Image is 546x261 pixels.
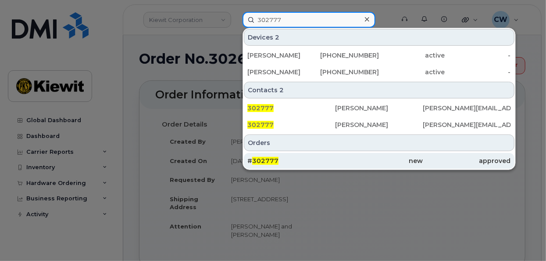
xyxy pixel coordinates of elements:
iframe: Messenger Launcher [508,223,539,254]
div: Devices [244,29,514,46]
div: [PERSON_NAME] [335,120,423,129]
div: new [335,156,423,165]
div: Orders [244,134,514,151]
div: [PHONE_NUMBER] [313,51,379,60]
a: #302777newapproved [244,153,514,169]
div: active [379,68,445,76]
span: 302777 [252,157,278,165]
a: 302777[PERSON_NAME][PERSON_NAME][EMAIL_ADDRESS][PERSON_NAME][DOMAIN_NAME] [244,100,514,116]
div: approved [423,156,510,165]
div: [PHONE_NUMBER] [313,68,379,76]
span: 302777 [247,121,274,129]
span: 302777 [247,104,274,112]
div: - [445,51,510,60]
div: [PERSON_NAME] [247,51,313,60]
a: [PERSON_NAME][PHONE_NUMBER]active- [244,47,514,63]
a: 302777[PERSON_NAME][PERSON_NAME][EMAIL_ADDRESS][PERSON_NAME][DOMAIN_NAME] [244,117,514,133]
span: 2 [279,86,284,94]
div: [PERSON_NAME][EMAIL_ADDRESS][PERSON_NAME][DOMAIN_NAME] [423,104,510,112]
a: [PERSON_NAME][PHONE_NUMBER]active- [244,64,514,80]
div: - [445,68,510,76]
div: active [379,51,445,60]
span: 2 [275,33,279,42]
div: # [247,156,335,165]
div: [PERSON_NAME][EMAIL_ADDRESS][PERSON_NAME][DOMAIN_NAME] [423,120,510,129]
div: [PERSON_NAME] [247,68,313,76]
div: [PERSON_NAME] [335,104,423,112]
div: Contacts [244,82,514,98]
